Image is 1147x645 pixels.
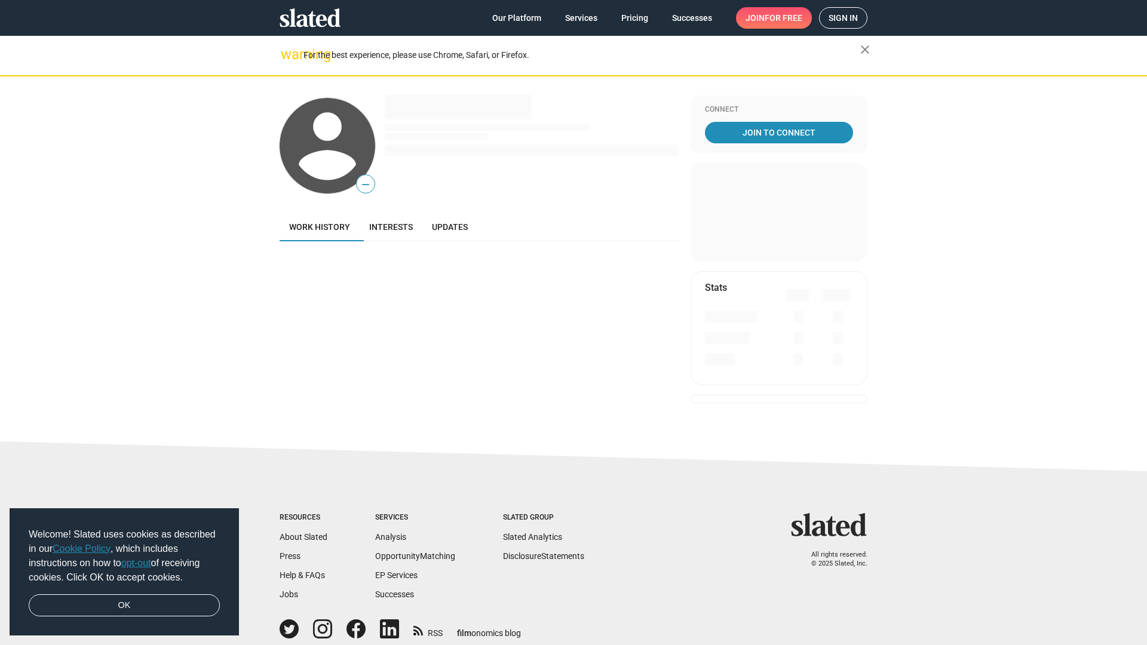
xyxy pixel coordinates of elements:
[705,281,727,294] mat-card-title: Stats
[858,42,872,57] mat-icon: close
[556,7,607,29] a: Services
[829,8,858,28] span: Sign in
[503,532,562,542] a: Slated Analytics
[736,7,812,29] a: Joinfor free
[29,594,220,617] a: dismiss cookie message
[457,618,521,639] a: filmonomics blog
[280,213,360,241] a: Work history
[621,7,648,29] span: Pricing
[280,513,327,523] div: Resources
[53,543,111,554] a: Cookie Policy
[369,222,413,232] span: Interests
[29,527,220,585] span: Welcome! Slated uses cookies as described in our , which includes instructions on how to of recei...
[432,222,468,232] span: Updates
[280,589,298,599] a: Jobs
[375,513,455,523] div: Services
[375,570,418,580] a: EP Services
[765,7,802,29] span: for free
[375,551,455,561] a: OpportunityMatching
[422,213,477,241] a: Updates
[705,122,853,143] a: Join To Connect
[280,551,300,561] a: Press
[483,7,551,29] a: Our Platform
[303,47,860,63] div: For the best experience, please use Chrome, Safari, or Firefox.
[503,551,584,561] a: DisclosureStatements
[672,7,712,29] span: Successes
[612,7,658,29] a: Pricing
[281,47,295,62] mat-icon: warning
[289,222,350,232] span: Work history
[503,513,584,523] div: Slated Group
[707,122,851,143] span: Join To Connect
[663,7,722,29] a: Successes
[413,621,443,639] a: RSS
[799,551,867,568] p: All rights reserved. © 2025 Slated, Inc.
[280,570,325,580] a: Help & FAQs
[819,7,867,29] a: Sign in
[10,508,239,636] div: cookieconsent
[121,558,151,568] a: opt-out
[705,105,853,115] div: Connect
[375,589,414,599] a: Successes
[357,177,375,192] span: —
[746,7,802,29] span: Join
[565,7,597,29] span: Services
[280,532,327,542] a: About Slated
[457,628,471,638] span: film
[375,532,406,542] a: Analysis
[360,213,422,241] a: Interests
[492,7,541,29] span: Our Platform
